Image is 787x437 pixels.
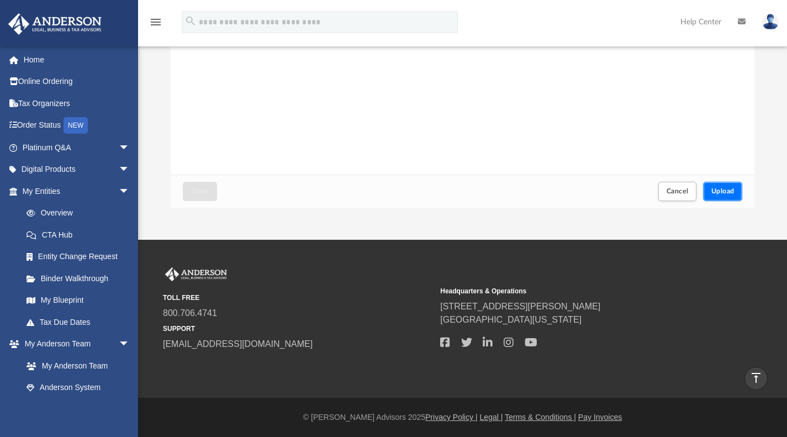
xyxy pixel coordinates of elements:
[749,371,763,385] i: vertical_align_top
[8,92,146,114] a: Tax Organizers
[5,13,105,35] img: Anderson Advisors Platinum Portal
[119,159,141,181] span: arrow_drop_down
[667,188,689,194] span: Cancel
[184,15,197,27] i: search
[8,180,146,202] a: My Entitiesarrow_drop_down
[64,117,88,134] div: NEW
[8,114,146,137] a: Order StatusNEW
[119,136,141,159] span: arrow_drop_down
[8,49,146,71] a: Home
[163,324,432,334] small: SUPPORT
[15,224,146,246] a: CTA Hub
[8,333,141,355] a: My Anderson Teamarrow_drop_down
[440,302,600,311] a: [STREET_ADDRESS][PERSON_NAME]
[703,182,743,201] button: Upload
[8,159,146,181] a: Digital Productsarrow_drop_down
[138,412,787,423] div: © [PERSON_NAME] Advisors 2025
[8,71,146,93] a: Online Ordering
[183,182,217,201] button: Close
[15,398,141,420] a: Client Referrals
[163,293,432,303] small: TOLL FREE
[8,136,146,159] a: Platinum Q&Aarrow_drop_down
[480,413,503,422] a: Legal |
[149,21,162,29] a: menu
[191,188,209,194] span: Close
[119,180,141,203] span: arrow_drop_down
[440,286,710,296] small: Headquarters & Operations
[425,413,478,422] a: Privacy Policy |
[744,367,768,390] a: vertical_align_top
[15,355,135,377] a: My Anderson Team
[440,315,582,324] a: [GEOGRAPHIC_DATA][US_STATE]
[15,311,146,333] a: Tax Due Dates
[658,182,697,201] button: Cancel
[762,14,779,30] img: User Pic
[163,267,229,282] img: Anderson Advisors Platinum Portal
[163,339,313,349] a: [EMAIL_ADDRESS][DOMAIN_NAME]
[15,267,146,289] a: Binder Walkthrough
[15,246,146,268] a: Entity Change Request
[505,413,576,422] a: Terms & Conditions |
[578,413,622,422] a: Pay Invoices
[711,188,735,194] span: Upload
[15,289,141,312] a: My Blueprint
[149,15,162,29] i: menu
[15,202,146,224] a: Overview
[163,308,217,318] a: 800.706.4741
[119,333,141,356] span: arrow_drop_down
[15,377,141,399] a: Anderson System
